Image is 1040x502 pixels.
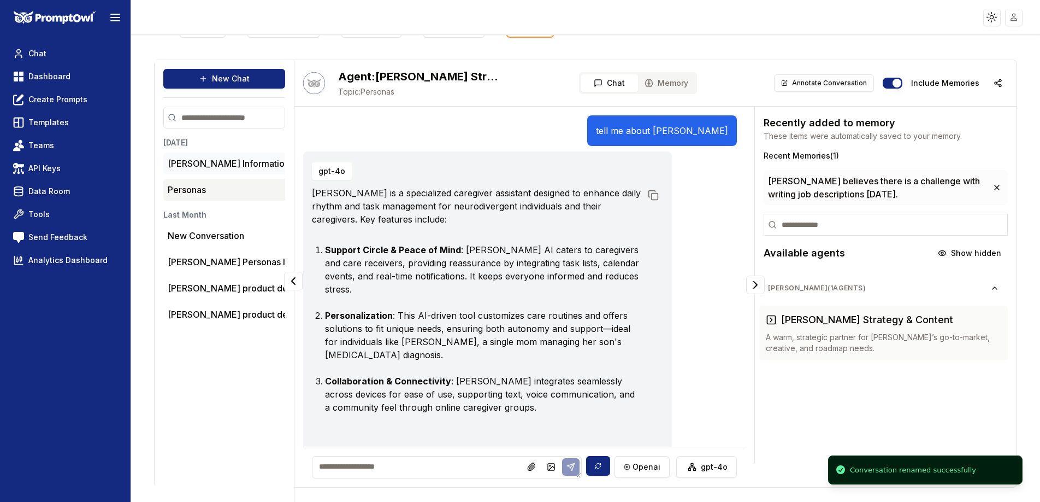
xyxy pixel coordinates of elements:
h3: [DATE] [163,137,316,148]
span: Dashboard [28,71,70,82]
span: Templates [28,117,69,128]
h3: Last Month [163,209,316,220]
button: Collapse panel [284,272,303,290]
button: [PERSON_NAME] Information... [168,157,296,170]
p: : This AI-driven tool customizes care routines and offers solutions to fit unique needs, ensuring... [325,309,642,361]
a: Create Prompts [9,90,122,109]
img: PromptOwl [14,11,96,25]
h2: Available agents [764,246,845,261]
button: [PERSON_NAME] product des... [168,308,299,321]
strong: Personalization [325,310,393,321]
span: Memory [658,78,688,89]
h3: [PERSON_NAME] Strategy & Content [781,312,953,328]
span: Data Room [28,186,70,197]
a: Send Feedback [9,227,122,247]
p: [PERSON_NAME] is a specialized caregiver assistant designed to enhance daily rhythm and task mana... [312,186,642,226]
button: Annotate Conversation [774,74,874,92]
button: gpt-4o [312,162,352,180]
a: Data Room [9,182,122,201]
span: API Keys [28,163,61,174]
a: Analytics Dashboard [9,250,122,270]
p: Personas [168,183,206,196]
span: Send Feedback [28,232,87,243]
span: Show hidden [951,248,1001,259]
img: feedback [13,232,24,243]
a: Chat [9,44,122,63]
strong: Collaboration & Connectivity [325,376,451,387]
label: Include memories in the messages below [911,79,979,87]
span: openai [633,462,660,472]
strong: Support Circle & Peace of Mind [325,244,461,255]
button: [PERSON_NAME](1agents) [759,279,1008,297]
button: Sync model selection with the edit page [586,456,610,476]
button: Talk with Hootie [303,72,325,94]
button: gpt-4o [676,456,737,478]
a: Teams [9,136,122,155]
button: Show hidden [931,244,1008,262]
a: API Keys [9,159,122,178]
a: Tools [9,205,122,224]
button: Collapse panel [746,276,765,294]
span: Tools [28,209,50,220]
p: These items were automatically saved to your memory. [764,131,1008,142]
span: Chat [607,78,625,89]
span: gpt-4o [701,462,728,472]
span: [PERSON_NAME] believes there is a challenge with writing job descriptions [DATE]. [768,174,990,201]
span: Analytics Dashboard [28,255,108,266]
p: : [PERSON_NAME] integrates seamlessly across devices for ease of use, supporting text, voice comm... [325,375,642,414]
span: [PERSON_NAME] ( 1 agents) [768,284,990,293]
span: Create Prompts [28,94,87,105]
p: : [PERSON_NAME] AI caters to caregivers and care receivers, providing reassurance by integrating ... [325,243,642,296]
h2: Lissa Strategy & Content [338,69,502,84]
p: New Conversation [168,229,244,242]
span: Teams [28,140,54,151]
h2: Recently added to memory [764,115,1008,131]
h3: Recent Memories ( 1 ) [764,150,1008,161]
button: [PERSON_NAME] product des... [168,282,299,295]
span: Personas [338,86,502,97]
button: New Chat [163,69,285,89]
img: Bot [303,72,325,94]
p: A warm, strategic partner for [PERSON_NAME]’s go-to-market, creative, and roadmap needs. [766,332,1001,354]
img: placeholder-user.jpg [1006,9,1022,25]
span: Chat [28,48,46,59]
p: tell me about [PERSON_NAME] [596,124,728,137]
button: [PERSON_NAME] Personas In... [168,255,297,268]
button: openai [614,456,670,478]
div: Conversation renamed successfully [850,465,976,476]
button: Include memories in the messages below [883,78,902,89]
a: Templates [9,113,122,132]
a: Dashboard [9,67,122,86]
